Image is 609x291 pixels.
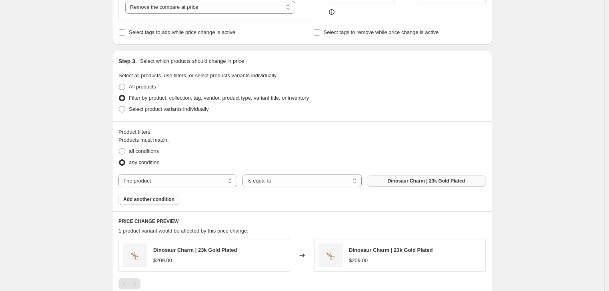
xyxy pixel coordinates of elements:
span: 1 product variant would be affected by this price change: [118,228,248,234]
span: All products [129,84,156,90]
span: Select product variants individually [129,106,208,112]
span: any condition [129,159,160,165]
span: all conditions [129,148,159,154]
span: Filter by product, collection, tag, vendor, product type, variant title, or inventory [129,95,309,101]
span: Select all products, use filters, or select products variants individually [118,72,276,78]
div: $209.00 [153,257,172,265]
button: Add another condition [118,194,179,205]
span: Add another condition [123,196,174,203]
h2: Step 3. [118,57,137,65]
span: Dinosaur Charm | 23k Gold Plated [388,178,465,184]
span: Products must match: [118,137,169,143]
button: Dinosaur Charm | 23k Gold Plated [367,175,486,187]
span: Dinosaur Charm | 23k Gold Plated [153,247,237,253]
span: Dinosaur Charm | 23k Gold Plated [349,247,433,253]
span: Select tags to add while price change is active [129,29,235,35]
h6: PRICE CHANGE PREVIEW [118,218,486,225]
div: Product filters [118,128,486,136]
img: Dinosaur-charm-9Y_80x.jpg [123,243,147,267]
div: $209.00 [349,257,368,265]
span: Select tags to remove while price change is active [324,29,439,35]
img: Dinosaur-charm-9Y_80x.jpg [319,243,343,267]
p: Select which products should change in price [140,57,244,65]
nav: Pagination [118,278,140,289]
